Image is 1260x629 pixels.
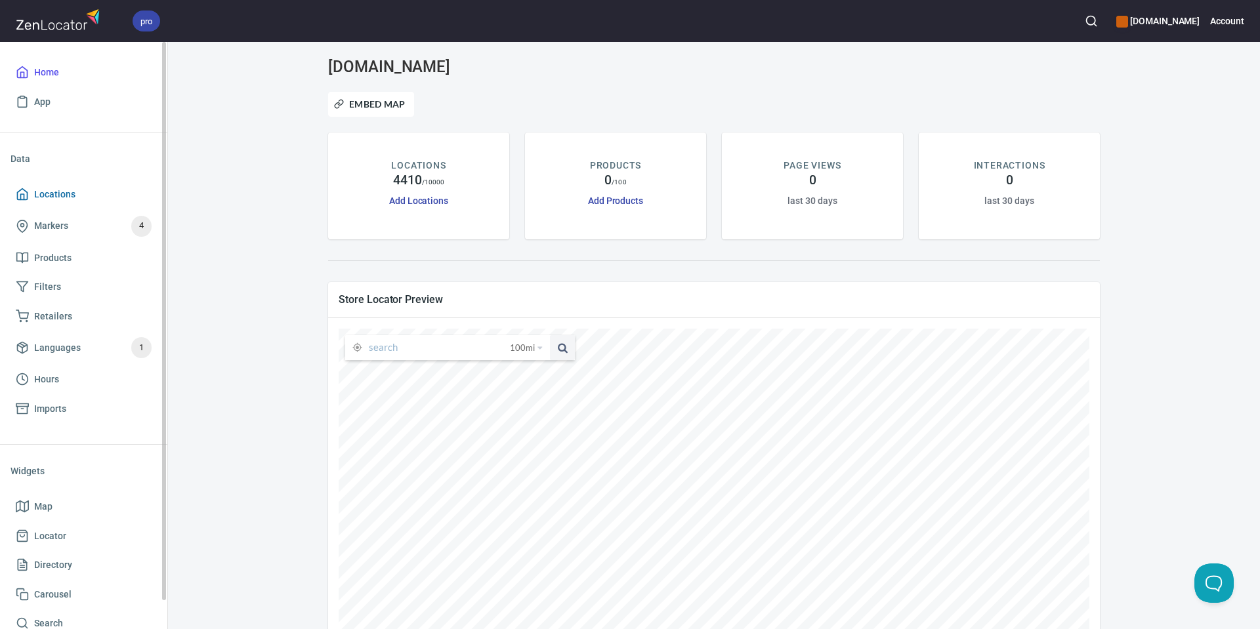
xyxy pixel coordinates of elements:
[10,455,157,487] li: Widgets
[590,159,642,172] p: PRODUCTS
[34,586,72,603] span: Carousel
[34,64,59,81] span: Home
[16,5,104,33] img: zenlocator
[10,272,157,302] a: Filters
[10,87,157,117] a: App
[612,177,626,187] p: / 100
[133,10,160,31] div: pro
[389,195,448,206] a: Add Locations
[10,209,157,243] a: Markers4
[34,218,68,234] span: Markers
[787,193,837,208] h6: last 30 days
[10,550,157,580] a: Directory
[10,394,157,424] a: Imports
[328,92,414,117] button: Embed Map
[1116,16,1128,28] button: color-CE600E
[339,293,1089,306] span: Store Locator Preview
[34,308,72,325] span: Retailers
[34,340,81,356] span: Languages
[1116,7,1200,35] div: Manage your apps
[34,498,52,515] span: Map
[10,492,157,521] a: Map
[984,193,1034,208] h6: last 30 days
[974,159,1045,172] p: INTERACTIONS
[422,177,445,187] p: / 10000
[34,186,75,203] span: Locations
[393,172,422,188] h4: 4410
[34,557,72,573] span: Directory
[10,180,157,209] a: Locations
[34,401,66,417] span: Imports
[784,159,841,172] p: PAGE VIEWS
[131,218,152,233] span: 4
[510,335,535,360] span: 100 mi
[10,331,157,365] a: Languages1
[604,172,612,188] h4: 0
[10,521,157,551] a: Locator
[10,365,157,394] a: Hours
[1210,14,1244,28] h6: Account
[369,335,510,360] input: search
[10,302,157,331] a: Retailers
[10,58,157,87] a: Home
[809,172,816,188] h4: 0
[1116,14,1200,28] h6: [DOMAIN_NAME]
[328,58,575,76] h3: [DOMAIN_NAME]
[131,340,152,355] span: 1
[391,159,446,172] p: LOCATIONS
[34,94,51,110] span: App
[1194,563,1234,603] iframe: Help Scout Beacon - Open
[10,580,157,609] a: Carousel
[10,243,157,273] a: Products
[34,371,59,388] span: Hours
[133,14,160,28] span: pro
[34,279,61,295] span: Filters
[34,528,66,544] span: Locator
[337,96,406,112] span: Embed Map
[588,195,643,206] a: Add Products
[1006,172,1013,188] h4: 0
[34,250,72,266] span: Products
[10,143,157,174] li: Data
[1210,7,1244,35] button: Account
[1077,7,1106,35] button: Search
